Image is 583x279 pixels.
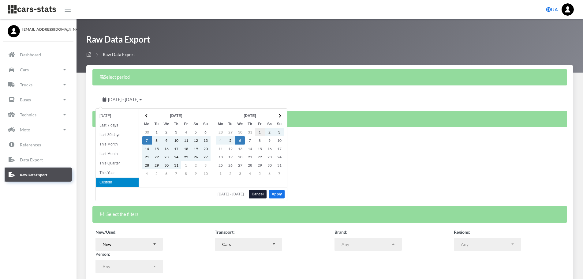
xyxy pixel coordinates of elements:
div: Select the filters [92,206,567,222]
p: Trucks [20,81,32,89]
div: Select period [92,69,567,85]
td: 10 [201,169,211,178]
th: Su [275,120,284,128]
a: Raw Data Export [5,168,72,182]
td: 2 [265,128,275,136]
th: Fr [255,120,265,128]
p: Dashboard [20,51,41,58]
td: 10 [171,136,181,145]
label: Transport: [215,229,235,235]
td: 30 [142,128,152,136]
td: 24 [275,153,284,161]
td: 20 [235,153,245,161]
td: 5 [152,169,162,178]
th: We [162,120,171,128]
td: 4 [142,169,152,178]
div: Any [342,241,391,247]
td: 16 [265,145,275,153]
th: We [235,120,245,128]
td: 2 [191,161,201,169]
button: Apply [269,190,285,198]
li: Last 30 days [96,130,139,140]
td: 29 [226,128,235,136]
li: This Quarter [96,159,139,168]
td: 15 [255,145,265,153]
p: Buses [20,96,31,104]
td: 1 [255,128,265,136]
td: 23 [162,153,171,161]
a: Buses [5,93,72,107]
a: Dashboard [5,48,72,62]
p: Moto [20,126,30,134]
td: 6 [162,169,171,178]
td: 29 [255,161,265,169]
img: navbar brand [8,5,57,14]
td: 15 [152,145,162,153]
label: Person: [95,251,110,257]
td: 3 [235,169,245,178]
label: Regions: [454,229,470,235]
span: Raw Data Export [103,52,135,57]
td: 1 [152,128,162,136]
th: Th [245,120,255,128]
td: 25 [181,153,191,161]
td: 21 [245,153,255,161]
td: 9 [191,169,201,178]
td: 1 [216,169,226,178]
div: Any [103,263,152,270]
td: 12 [191,136,201,145]
span: [DATE] - [DATE] [218,192,246,196]
td: 9 [265,136,275,145]
td: 5 [191,128,201,136]
td: 22 [152,153,162,161]
td: 7 [245,136,255,145]
td: 22 [255,153,265,161]
li: This Year [96,168,139,178]
td: 9 [162,136,171,145]
td: 30 [235,128,245,136]
td: 30 [265,161,275,169]
li: This Month [96,140,139,149]
li: [DATE] [96,111,139,121]
td: 31 [245,128,255,136]
span: [DATE] - [DATE] [108,97,138,102]
td: 4 [216,136,226,145]
td: 12 [226,145,235,153]
th: Fr [181,120,191,128]
th: Mo [142,120,152,128]
td: 20 [201,145,211,153]
td: 26 [191,153,201,161]
li: Custom [96,178,139,187]
img: ... [562,3,574,16]
td: 14 [142,145,152,153]
p: Data Export [20,156,43,164]
label: New/Used: [95,229,117,235]
td: 3 [275,128,284,136]
td: 4 [245,169,255,178]
td: 19 [226,153,235,161]
div: Cars [222,241,272,247]
p: Technics [20,111,36,119]
span: [EMAIL_ADDRESS][DOMAIN_NAME] [22,27,69,32]
td: 23 [265,153,275,161]
label: Brand: [334,229,347,235]
td: 30 [162,161,171,169]
td: 6 [265,169,275,178]
th: Sa [191,120,201,128]
th: [DATE] [226,111,275,120]
td: 4 [181,128,191,136]
td: 8 [255,136,265,145]
a: Technics [5,108,72,122]
td: 3 [201,161,211,169]
button: Any [334,238,402,251]
td: 8 [181,169,191,178]
th: Tu [152,120,162,128]
p: Raw Data Export [20,172,47,178]
a: References [5,138,72,152]
td: 2 [162,128,171,136]
th: Th [171,120,181,128]
li: Last 7 days [96,121,139,130]
p: References [20,141,41,149]
td: 24 [171,153,181,161]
